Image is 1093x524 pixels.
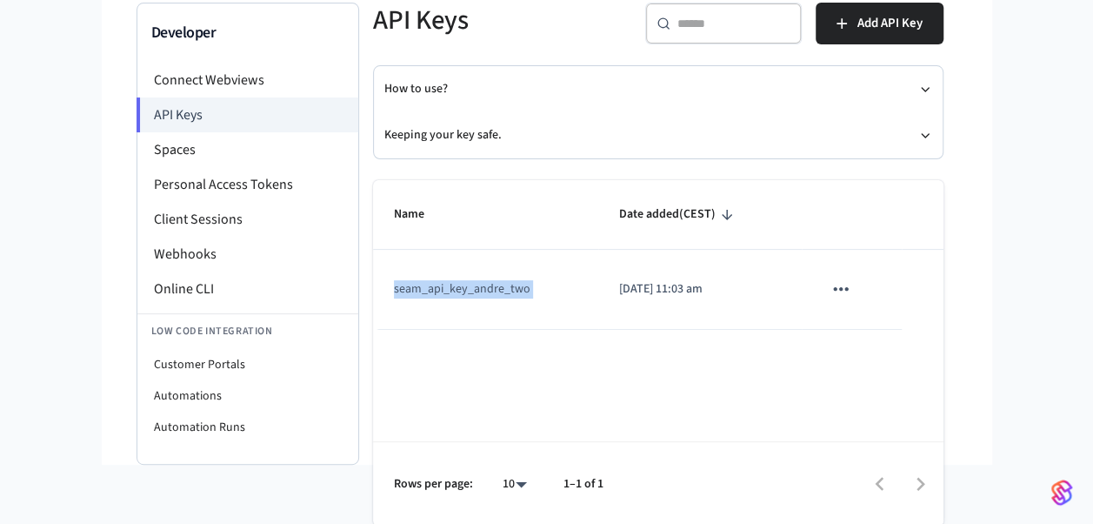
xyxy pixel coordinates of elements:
p: Rows per page: [394,475,473,494]
button: Keeping your key safe. [384,112,932,158]
p: 1–1 of 1 [563,475,603,494]
span: Name [394,201,447,228]
li: Webhooks [137,237,358,272]
button: How to use? [384,66,932,112]
li: Client Sessions [137,202,358,237]
img: SeamLogoGradient.69752ec5.svg [1051,479,1072,507]
td: seam_api_key_andre_two [373,250,599,329]
li: Spaces [137,132,358,167]
span: Add API Key [857,12,923,35]
li: Online CLI [137,272,358,306]
li: Connect Webviews [137,63,358,97]
span: Date added(CEST) [619,201,738,228]
h5: API Keys [373,3,624,38]
li: Automations [137,380,358,412]
li: Personal Access Tokens [137,167,358,202]
li: API Keys [137,97,358,132]
h3: Developer [151,21,344,45]
p: [DATE] 11:03 am [619,280,781,299]
div: 10 [494,472,536,497]
li: Automation Runs [137,412,358,443]
table: sticky table [373,180,943,330]
li: Low Code Integration [137,313,358,349]
li: Customer Portals [137,349,358,380]
button: Add API Key [816,3,943,44]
